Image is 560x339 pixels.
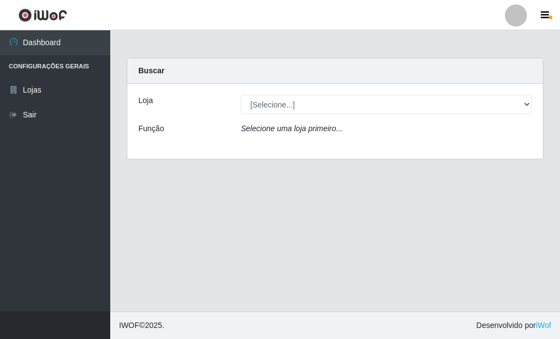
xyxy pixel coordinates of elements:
i: Selecione uma loja primeiro... [241,124,342,133]
span: Desenvolvido por [476,320,551,331]
label: Função [138,123,164,134]
a: iWof [536,321,551,330]
span: IWOF [119,321,139,330]
img: CoreUI Logo [18,8,67,22]
label: Loja [138,95,153,106]
span: © 2025 . [119,320,164,331]
strong: Buscar [138,66,164,75]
